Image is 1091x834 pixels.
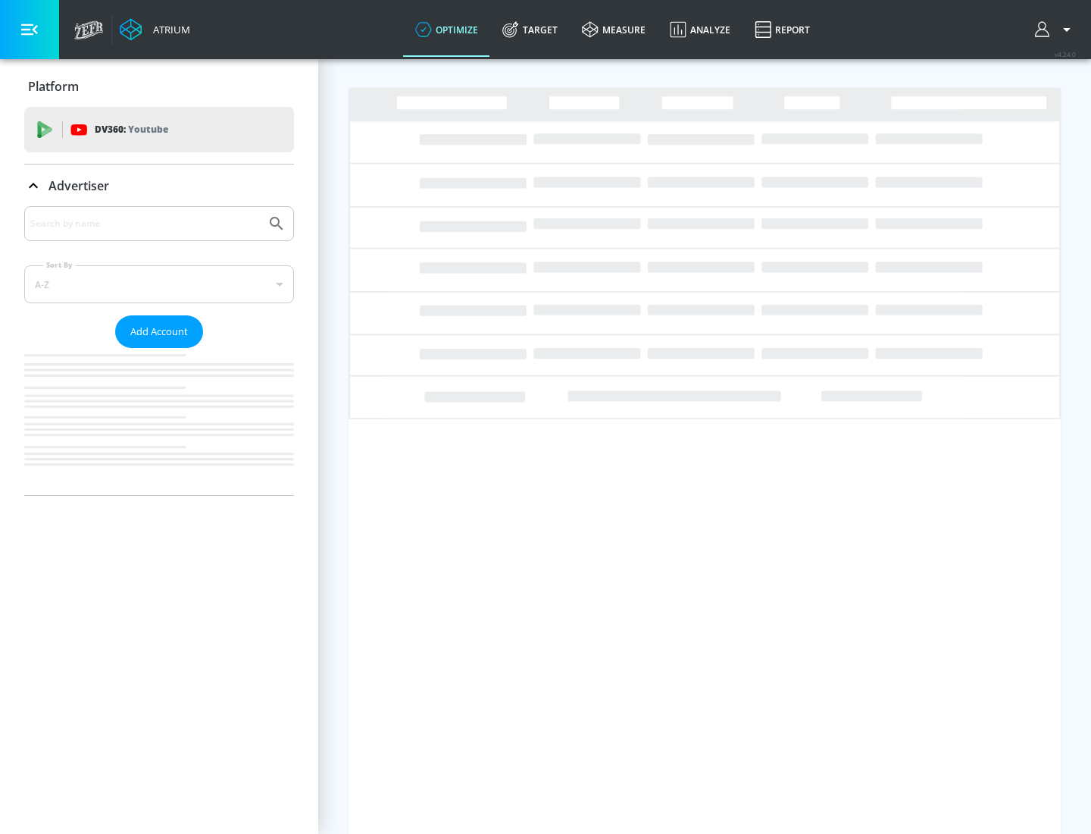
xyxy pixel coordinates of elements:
div: Advertiser [24,165,294,207]
p: DV360: [95,121,168,138]
p: Platform [28,78,79,95]
a: Report [742,2,822,57]
p: Youtube [128,121,168,137]
label: Sort By [43,260,76,270]
button: Add Account [115,315,203,348]
a: Target [490,2,570,57]
span: v 4.24.0 [1055,50,1076,58]
div: Atrium [147,23,190,36]
a: optimize [403,2,490,57]
div: DV360: Youtube [24,107,294,152]
a: Analyze [658,2,742,57]
div: Advertiser [24,206,294,495]
nav: list of Advertiser [24,348,294,495]
input: Search by name [30,214,260,234]
span: Add Account [130,323,188,340]
a: Atrium [120,18,190,41]
div: Platform [24,65,294,108]
a: measure [570,2,658,57]
div: A-Z [24,265,294,303]
p: Advertiser [48,177,109,194]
